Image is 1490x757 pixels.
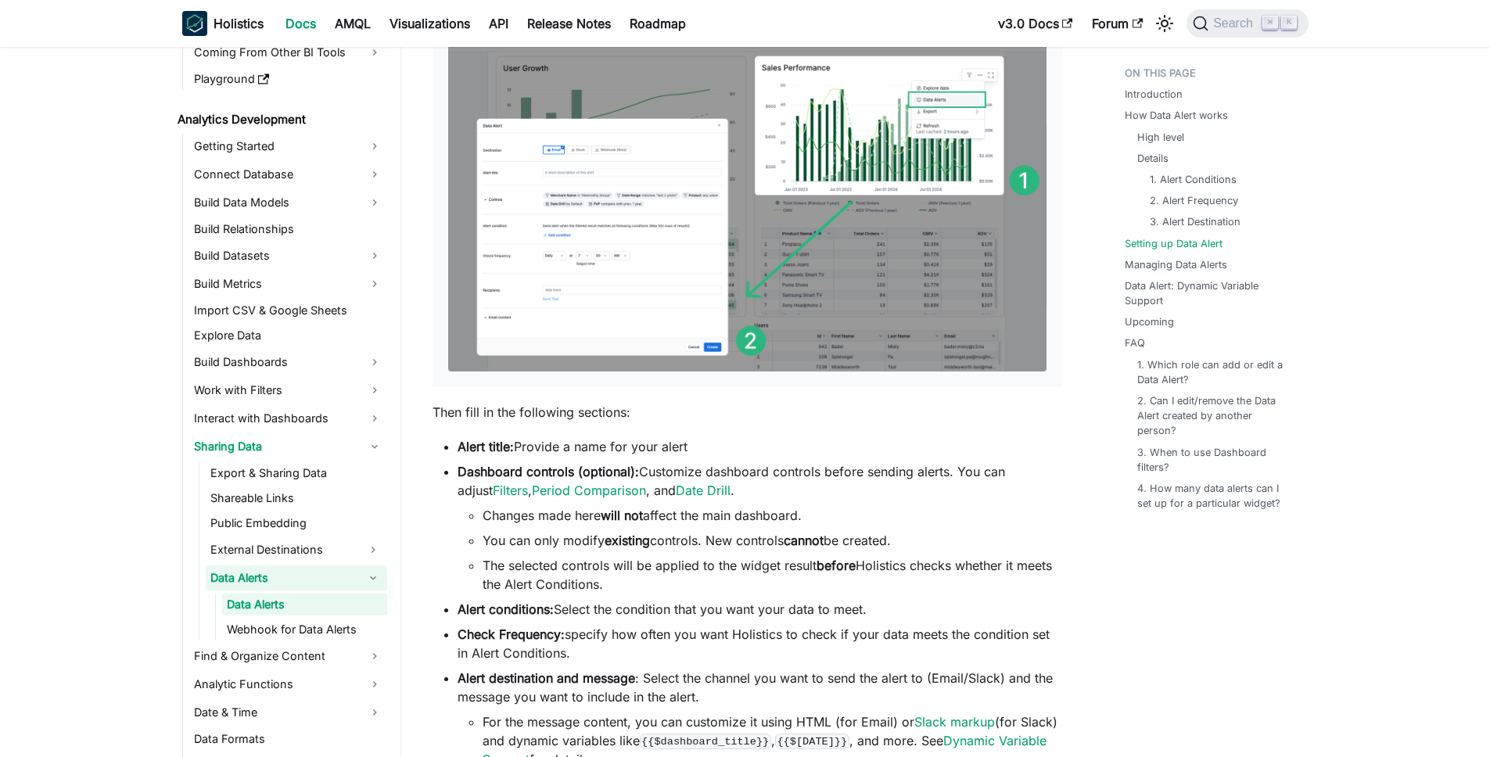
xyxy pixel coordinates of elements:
a: Interact with Dashboards [189,406,387,431]
span: Search [1208,16,1262,30]
a: Upcoming [1125,314,1174,329]
strong: Alert destination and message [458,670,635,686]
a: Getting Started [189,134,387,159]
a: Roadmap [620,11,695,36]
a: Build Relationships [189,218,387,240]
strong: existing [605,533,650,548]
li: Customize dashboard controls before sending alerts. You can adjust , , and . [458,462,1062,594]
code: {{$dashboard_title}} [640,734,771,749]
a: High level [1137,130,1184,145]
strong: Alert conditions: [458,601,554,617]
strong: Dashboard controls (optional): [458,464,639,479]
li: Changes made here affect the main dashboard. [483,506,1062,525]
a: Connect Database [189,162,387,187]
strong: before [817,558,856,573]
a: v3.0 Docs [989,11,1082,36]
a: 1. Which role can add or edit a Data Alert? [1137,357,1293,387]
nav: Docs sidebar [167,47,401,757]
a: FAQ [1125,335,1145,350]
button: Expand sidebar category 'External Destinations' [359,537,387,562]
a: Date & Time [189,700,387,725]
a: Filters [493,483,528,498]
a: 2. Can I edit/remove the Data Alert created by another person? [1137,393,1293,439]
kbd: K [1281,16,1297,30]
a: Find & Organize Content [189,644,387,669]
a: Data Alert: Dynamic Variable Support [1125,278,1299,308]
a: Introduction [1125,87,1183,102]
p: Then fill in the following sections: [433,403,1062,422]
a: Sharing Data [189,434,387,459]
b: Holistics [214,14,264,33]
a: Export & Sharing Data [206,462,387,484]
a: AMQL [325,11,380,36]
a: HolisticsHolistics [182,11,264,36]
a: Details [1137,151,1169,166]
a: Analytic Functions [189,672,387,697]
a: Work with Filters [189,378,387,403]
a: Playground [189,68,387,90]
a: Build Metrics [189,271,387,296]
a: Date Drill [676,483,731,498]
a: 1. Alert Conditions [1150,172,1237,187]
a: 3. When to use Dashboard filters? [1137,445,1293,475]
a: Data Alerts [222,594,387,615]
a: Explore Data [189,325,387,346]
a: Public Embedding [206,512,387,534]
strong: Alert title: [458,439,514,454]
strong: cannot [784,533,824,548]
a: External Destinations [206,537,359,562]
a: Slack markup [914,714,995,730]
a: Docs [276,11,325,36]
a: 2. Alert Frequency [1150,193,1238,208]
a: Data Alerts [206,565,359,590]
a: Import CSV & Google Sheets [189,300,387,321]
button: Switch between dark and light mode (currently light mode) [1152,11,1177,36]
a: Webhook for Data Alerts [222,619,387,640]
a: API [479,11,518,36]
button: Collapse sidebar category 'Data Alerts' [359,565,387,590]
a: 4. How many data alerts can I set up for a particular widget? [1137,481,1293,511]
strong: will not [601,508,643,523]
li: Provide a name for your alert [458,437,1062,456]
code: {{$[DATE]}} [775,734,849,749]
a: 3. Alert Destination [1150,214,1240,229]
a: Release Notes [518,11,620,36]
kbd: ⌘ [1262,16,1278,30]
li: The selected controls will be applied to the widget result Holistics checks whether it meets the ... [483,556,1062,594]
img: Holistics [182,11,207,36]
a: Coming From Other BI Tools [189,40,387,65]
a: Managing Data Alerts [1125,257,1227,272]
strong: Check Frequency: [458,626,565,642]
a: Setting up Data Alert [1125,236,1223,251]
li: specify how often you want Holistics to check if your data meets the condition set in Alert Condi... [458,625,1062,662]
a: Forum [1082,11,1152,36]
a: How Data Alert works [1125,108,1228,123]
a: Build Datasets [189,243,387,268]
button: Search (Command+K) [1187,9,1308,38]
a: Visualizations [380,11,479,36]
a: Analytics Development [173,109,387,131]
a: Data Formats [189,728,387,750]
li: Select the condition that you want your data to meet. [458,600,1062,619]
a: Shareable Links [206,487,387,509]
a: Period Comparison [532,483,646,498]
li: You can only modify controls. New controls be created. [483,531,1062,550]
a: Build Dashboards [189,350,387,375]
a: Build Data Models [189,190,387,215]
